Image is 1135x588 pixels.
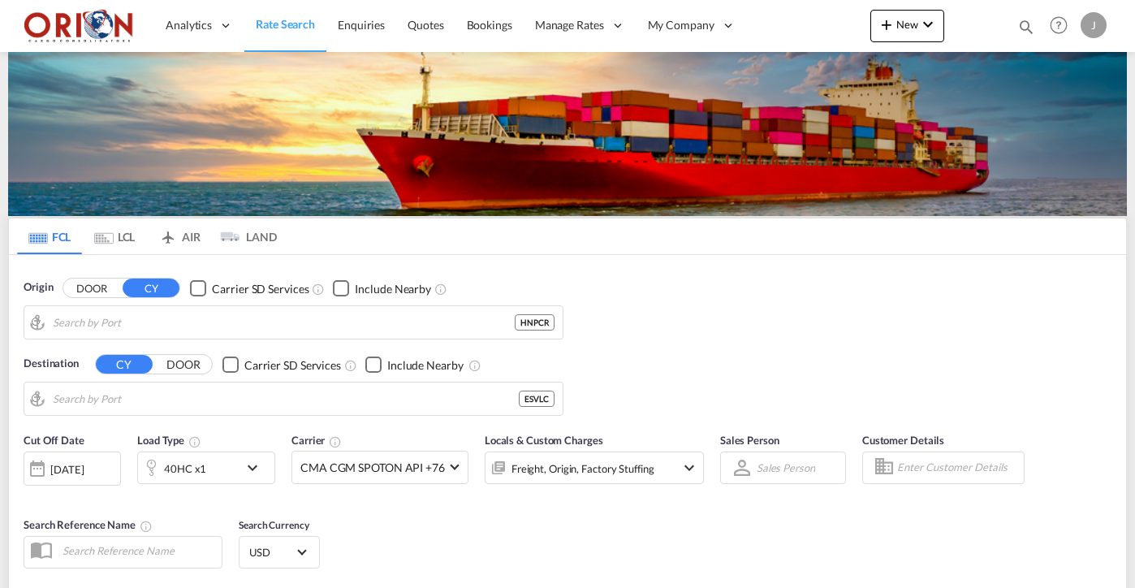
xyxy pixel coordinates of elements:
[344,359,357,372] md-icon: Unchecked: Search for CY (Container Yard) services for all selected carriers.Checked : Search for...
[239,519,309,531] span: Search Currency
[338,18,385,32] span: Enquiries
[212,281,309,297] div: Carrier SD Services
[434,283,447,296] md-icon: Unchecked: Ignores neighbouring ports when fetching rates.Checked : Includes neighbouring ports w...
[24,452,121,486] div: [DATE]
[137,452,275,484] div: 40HC x1icon-chevron-down
[244,357,341,374] div: Carrier SD Services
[720,434,779,447] span: Sales Person
[1045,11,1072,39] span: Help
[485,434,603,447] span: Locals & Custom Charges
[862,434,944,447] span: Customer Details
[1081,12,1107,38] div: J
[158,227,178,240] md-icon: icon-airplane
[96,355,153,374] button: CY
[53,310,515,335] input: Search by Port
[140,520,153,533] md-icon: Your search will be saved by the below given name
[24,306,563,339] md-input-container: Puerto Cortes, HNPCR
[877,18,938,31] span: New
[312,283,325,296] md-icon: Unchecked: Search for CY (Container Yard) services for all selected carriers.Checked : Search for...
[1017,18,1035,42] div: icon-magnify
[755,456,817,479] md-select: Sales Person
[8,52,1127,216] img: LCL+%26+FCL+BACKGROUND.png
[123,279,179,297] button: CY
[256,17,315,31] span: Rate Search
[188,435,201,448] md-icon: icon-information-outline
[63,279,120,298] button: DOOR
[17,218,82,254] md-tab-item: FCL
[519,391,555,407] div: ESVLC
[535,17,604,33] span: Manage Rates
[166,17,212,33] span: Analytics
[1017,18,1035,36] md-icon: icon-magnify
[24,483,36,505] md-datepicker: Select
[355,281,431,297] div: Include Nearby
[1045,11,1081,41] div: Help
[54,538,222,563] input: Search Reference Name
[24,518,153,531] span: Search Reference Name
[870,10,944,42] button: icon-plus 400-fgNewicon-chevron-down
[408,18,443,32] span: Quotes
[467,18,512,32] span: Bookings
[164,457,206,480] div: 40HC x1
[24,7,134,44] img: 2c36fa60c4e911ed9fceb5e2556746cc.JPG
[50,462,84,477] div: [DATE]
[24,383,563,415] md-input-container: Valencia, ESVLC
[648,17,714,33] span: My Company
[468,359,481,372] md-icon: Unchecked: Ignores neighbouring ports when fetching rates.Checked : Includes neighbouring ports w...
[897,456,1019,480] input: Enter Customer Details
[333,279,431,296] md-checkbox: Checkbox No Ink
[190,279,309,296] md-checkbox: Checkbox No Ink
[511,457,654,480] div: Freight Origin Factory Stuffing
[387,357,464,374] div: Include Nearby
[243,458,270,478] md-icon: icon-chevron-down
[155,356,212,374] button: DOOR
[329,435,342,448] md-icon: The selected Trucker/Carrierwill be displayed in the rate results If the rates are from another f...
[249,545,295,560] span: USD
[82,218,147,254] md-tab-item: LCL
[485,452,704,484] div: Freight Origin Factory Stuffingicon-chevron-down
[248,540,311,564] md-select: Select Currency: $ USDUnited States Dollar
[300,460,445,476] span: CMA CGM SPOTON API +76
[24,356,79,372] span: Destination
[147,218,212,254] md-tab-item: AIR
[17,218,277,254] md-pagination-wrapper: Use the left and right arrow keys to navigate between tabs
[365,356,464,373] md-checkbox: Checkbox No Ink
[515,314,555,331] div: HNPCR
[24,434,84,447] span: Cut Off Date
[212,218,277,254] md-tab-item: LAND
[918,15,938,34] md-icon: icon-chevron-down
[53,387,519,411] input: Search by Port
[137,434,201,447] span: Load Type
[24,279,53,296] span: Origin
[291,434,342,447] span: Carrier
[877,15,896,34] md-icon: icon-plus 400-fg
[222,356,341,373] md-checkbox: Checkbox No Ink
[680,458,699,478] md-icon: icon-chevron-down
